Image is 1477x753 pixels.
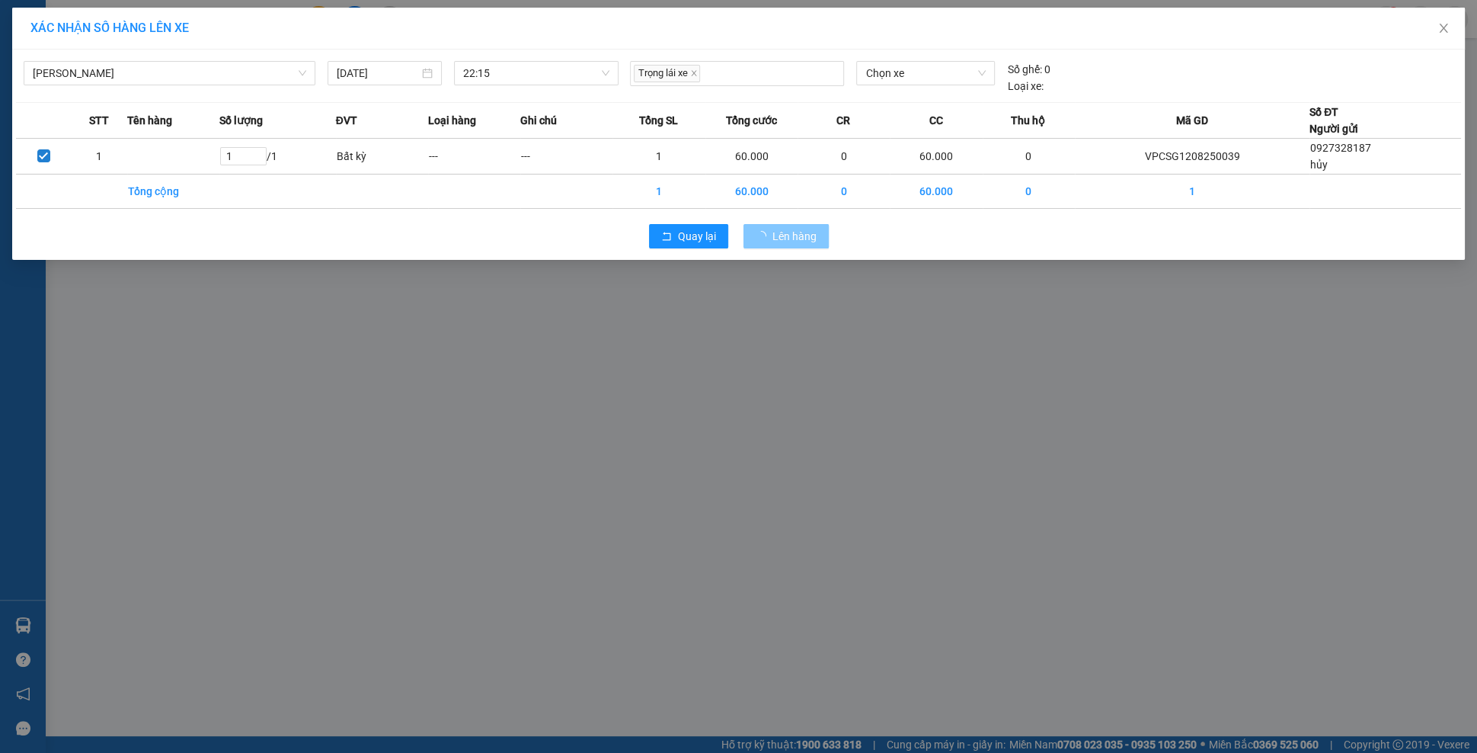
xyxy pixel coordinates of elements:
[983,139,1075,175] td: 0
[1422,8,1465,50] button: Close
[1310,142,1371,154] span: 0927328187
[520,112,557,129] span: Ghi chú
[89,112,109,129] span: STT
[890,139,982,175] td: 60.000
[890,175,982,209] td: 60.000
[836,112,850,129] span: CR
[634,65,700,82] span: Trọng lái xe
[337,65,419,82] input: 13/08/2025
[798,175,890,209] td: 0
[661,231,672,243] span: rollback
[929,112,942,129] span: CC
[463,62,610,85] span: 22:15
[30,21,189,35] span: XÁC NHẬN SỐ HÀNG LÊN XE
[1310,159,1328,171] span: hủy
[336,112,357,129] span: ĐVT
[756,231,772,242] span: loading
[983,175,1075,209] td: 0
[798,139,890,175] td: 0
[219,112,263,129] span: Số lượng
[612,139,705,175] td: 1
[725,112,776,129] span: Tổng cước
[678,228,716,245] span: Quay lại
[428,139,520,175] td: ---
[705,139,798,175] td: 60.000
[1011,112,1045,129] span: Thu hộ
[1007,78,1043,95] span: Loại xe:
[690,69,698,77] span: close
[520,139,612,175] td: ---
[612,175,705,209] td: 1
[705,175,798,209] td: 60.000
[33,62,306,85] span: Cà Mau - Cao Bằng
[1075,139,1309,175] td: VPCSG1208250039
[336,139,428,175] td: Bất kỳ
[772,228,817,245] span: Lên hàng
[127,112,172,129] span: Tên hàng
[1007,61,1041,78] span: Số ghế:
[127,175,219,209] td: Tổng cộng
[743,224,829,248] button: Lên hàng
[219,139,336,175] td: / 1
[865,62,986,85] span: Chọn xe
[649,224,728,248] button: rollbackQuay lại
[1437,22,1450,34] span: close
[428,112,476,129] span: Loại hàng
[1309,104,1358,137] div: Số ĐT Người gửi
[639,112,678,129] span: Tổng SL
[1075,175,1309,209] td: 1
[1175,112,1207,129] span: Mã GD
[72,139,127,175] td: 1
[1007,61,1050,78] div: 0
